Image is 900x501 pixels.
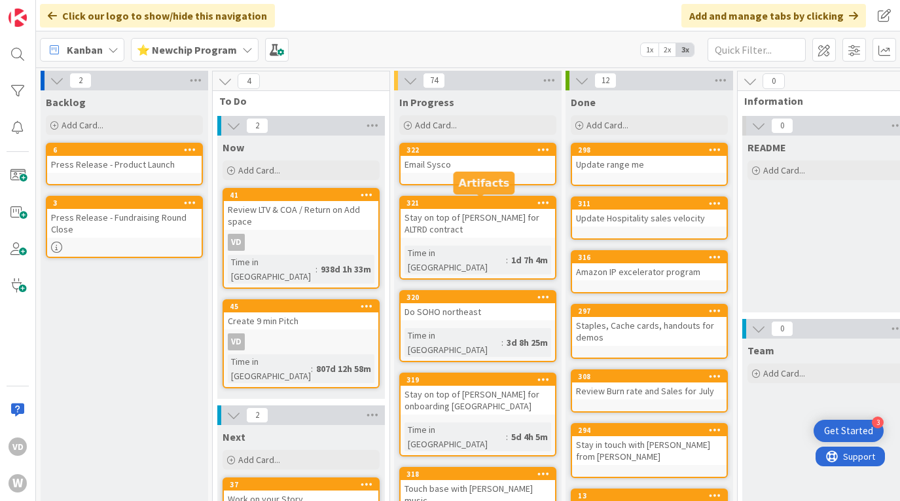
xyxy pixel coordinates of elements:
[401,197,555,209] div: 321
[317,262,374,276] div: 938d 1h 33m
[228,255,315,284] div: Time in [GEOGRAPHIC_DATA]
[571,423,728,478] a: 294Stay in touch with [PERSON_NAME] from [PERSON_NAME]
[230,480,378,489] div: 37
[399,143,556,185] a: 322Email Sysco
[223,188,380,289] a: 41Review LTV & COA / Return on Add spaceVDTime in [GEOGRAPHIC_DATA]:938d 1h 33m
[53,145,202,155] div: 6
[572,198,727,227] div: 311Update Hospitality sales velocity
[223,141,244,154] span: Now
[238,164,280,176] span: Add Card...
[415,119,457,131] span: Add Card...
[641,43,658,56] span: 1x
[572,263,727,280] div: Amazon IP excelerator program
[771,321,793,337] span: 0
[572,436,727,465] div: Stay in touch with [PERSON_NAME] from [PERSON_NAME]
[224,333,378,350] div: VD
[401,468,555,480] div: 318
[572,371,727,399] div: 308Review Burn rate and Sales for July
[571,250,728,293] a: 316Amazon IP excelerator program
[459,177,510,189] h5: Artifacts
[406,198,555,208] div: 321
[315,262,317,276] span: :
[401,303,555,320] div: Do SOHO northeast
[405,328,501,357] div: Time in [GEOGRAPHIC_DATA]
[423,73,445,88] span: 74
[872,417,884,428] div: 3
[501,335,503,350] span: :
[578,253,727,262] div: 316
[40,4,275,28] div: Click our logo to show/hide this navigation
[69,73,92,88] span: 2
[401,144,555,173] div: 322Email Sysco
[406,293,555,302] div: 320
[572,371,727,382] div: 308
[230,191,378,200] div: 41
[47,209,202,238] div: Press Release - Fundraising Round Close
[47,144,202,173] div: 6Press Release - Product Launch
[508,253,551,267] div: 1d 7h 4m
[67,42,103,58] span: Kanban
[47,156,202,173] div: Press Release - Product Launch
[572,424,727,465] div: 294Stay in touch with [PERSON_NAME] from [PERSON_NAME]
[406,145,555,155] div: 322
[572,317,727,346] div: Staples, Cache cards, handouts for demos
[27,2,60,18] span: Support
[406,375,555,384] div: 319
[747,141,786,154] span: README
[399,373,556,456] a: 319Stay on top of [PERSON_NAME] for onboarding [GEOGRAPHIC_DATA]Time in [GEOGRAPHIC_DATA]:5d 4h 5m
[681,4,866,28] div: Add and manage tabs by clicking
[572,210,727,227] div: Update Hospitality sales velocity
[401,386,555,415] div: Stay on top of [PERSON_NAME] for onboarding [GEOGRAPHIC_DATA]
[224,234,378,251] div: VD
[572,305,727,346] div: 297Staples, Cache cards, handouts for demos
[506,253,508,267] span: :
[224,189,378,230] div: 41Review LTV & COA / Return on Add space
[46,96,86,109] span: Backlog
[763,164,805,176] span: Add Card...
[578,426,727,435] div: 294
[572,251,727,263] div: 316
[46,196,203,258] a: 3Press Release - Fundraising Round Close
[219,94,373,107] span: To Do
[572,251,727,280] div: 316Amazon IP excelerator program
[228,354,311,383] div: Time in [GEOGRAPHIC_DATA]
[571,369,728,413] a: 308Review Burn rate and Sales for July
[763,73,785,89] span: 0
[62,119,103,131] span: Add Card...
[578,491,727,500] div: 13
[578,145,727,155] div: 298
[313,362,374,376] div: 807d 12h 58m
[230,302,378,311] div: 45
[824,424,873,437] div: Get Started
[594,73,617,88] span: 12
[137,43,237,56] b: ⭐ Newchip Program
[744,94,898,107] span: Information
[224,312,378,329] div: Create 9 min Pitch
[708,38,806,62] input: Quick Filter...
[578,306,727,316] div: 297
[572,305,727,317] div: 297
[503,335,551,350] div: 3d 8h 25m
[9,9,27,27] img: Visit kanbanzone.com
[405,422,506,451] div: Time in [GEOGRAPHIC_DATA]
[47,197,202,238] div: 3Press Release - Fundraising Round Close
[224,301,378,329] div: 45Create 9 min Pitch
[401,156,555,173] div: Email Sysco
[401,291,555,320] div: 320Do SOHO northeast
[224,301,378,312] div: 45
[676,43,694,56] span: 3x
[508,430,551,444] div: 5d 4h 5m
[571,96,596,109] span: Done
[401,374,555,415] div: 319Stay on top of [PERSON_NAME] for onboarding [GEOGRAPHIC_DATA]
[238,454,280,466] span: Add Card...
[572,156,727,173] div: Update range me
[572,144,727,156] div: 298
[572,424,727,436] div: 294
[223,430,245,443] span: Next
[406,470,555,479] div: 318
[578,199,727,208] div: 311
[223,299,380,388] a: 45Create 9 min PitchVDTime in [GEOGRAPHIC_DATA]:807d 12h 58m
[405,246,506,274] div: Time in [GEOGRAPHIC_DATA]
[228,333,245,350] div: VD
[747,344,774,357] span: Team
